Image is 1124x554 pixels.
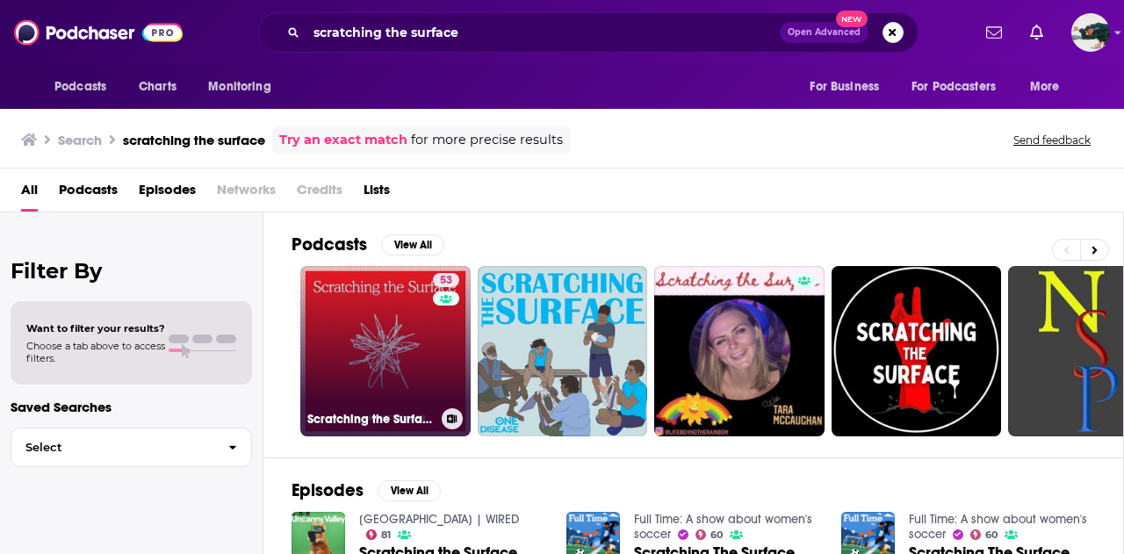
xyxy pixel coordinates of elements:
[1071,13,1110,52] img: User Profile
[909,512,1087,542] a: Full Time: A show about women's soccer
[634,512,812,542] a: Full Time: A show about women's soccer
[58,132,102,148] h3: Search
[297,176,342,212] span: Credits
[208,75,270,99] span: Monitoring
[695,529,724,540] a: 60
[196,70,293,104] button: open menu
[42,70,129,104] button: open menu
[123,132,265,148] h3: scratching the surface
[11,428,252,467] button: Select
[279,130,407,150] a: Try an exact match
[217,176,276,212] span: Networks
[1018,70,1082,104] button: open menu
[11,399,252,415] p: Saved Searches
[911,75,996,99] span: For Podcasters
[900,70,1021,104] button: open menu
[292,234,367,255] h2: Podcasts
[381,234,444,255] button: View All
[970,529,998,540] a: 60
[381,531,391,539] span: 81
[440,272,452,290] span: 53
[797,70,901,104] button: open menu
[139,75,177,99] span: Charts
[292,479,364,501] h2: Episodes
[359,512,519,527] a: Uncanny Valley | WIRED
[26,340,165,364] span: Choose a tab above to access filters.
[366,529,392,540] a: 81
[433,273,459,287] a: 53
[54,75,106,99] span: Podcasts
[11,442,214,453] span: Select
[780,22,868,43] button: Open AdvancedNew
[364,176,390,212] a: Lists
[292,234,444,255] a: PodcastsView All
[985,531,998,539] span: 60
[306,18,780,47] input: Search podcasts, credits, & more...
[710,531,723,539] span: 60
[810,75,879,99] span: For Business
[1071,13,1110,52] button: Show profile menu
[378,480,441,501] button: View All
[307,412,435,427] h3: Scratching the Surface
[258,12,919,53] div: Search podcasts, credits, & more...
[11,258,252,284] h2: Filter By
[127,70,187,104] a: Charts
[21,176,38,212] a: All
[1023,18,1050,47] a: Show notifications dropdown
[1071,13,1110,52] span: Logged in as fsg.publicity
[292,479,441,501] a: EpisodesView All
[300,266,471,436] a: 53Scratching the Surface
[59,176,118,212] a: Podcasts
[139,176,196,212] a: Episodes
[1008,133,1096,147] button: Send feedback
[788,28,861,37] span: Open Advanced
[14,16,183,49] img: Podchaser - Follow, Share and Rate Podcasts
[979,18,1009,47] a: Show notifications dropdown
[836,11,868,27] span: New
[26,322,165,335] span: Want to filter your results?
[411,130,563,150] span: for more precise results
[1030,75,1060,99] span: More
